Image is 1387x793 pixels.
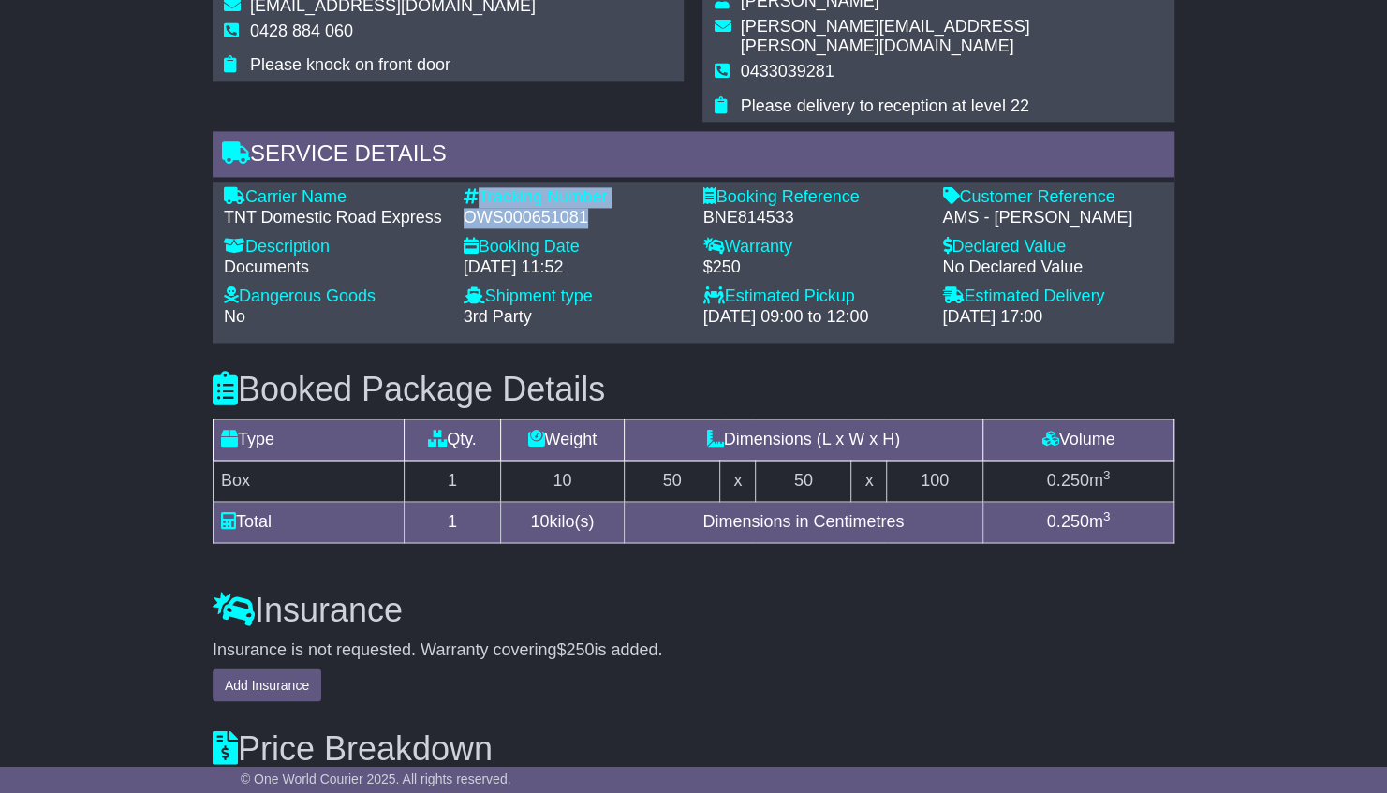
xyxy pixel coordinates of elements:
div: Shipment type [464,286,685,307]
div: No Declared Value [942,257,1163,278]
div: Booking Reference [702,187,923,208]
td: Box [213,461,404,502]
div: Dangerous Goods [224,286,445,307]
h3: Insurance [213,591,1174,628]
td: x [851,461,887,502]
div: Estimated Pickup [702,286,923,307]
span: 10 [530,512,549,531]
span: 0.250 [1047,471,1089,490]
td: kilo(s) [500,502,624,543]
span: $250 [556,639,594,658]
span: 0.250 [1047,512,1089,531]
div: Description [224,237,445,257]
div: Documents [224,257,445,278]
div: $250 [702,257,923,278]
span: No [224,307,245,326]
td: Type [213,419,404,461]
div: Carrier Name [224,187,445,208]
button: Add Insurance [213,668,321,701]
td: Dimensions (L x W x H) [625,419,983,461]
td: Dimensions in Centimetres [625,502,983,543]
td: Weight [500,419,624,461]
h3: Booked Package Details [213,371,1174,408]
div: Warranty [702,237,923,257]
td: Total [213,502,404,543]
td: 1 [405,502,500,543]
div: Booking Date [464,237,685,257]
td: 10 [500,461,624,502]
div: BNE814533 [702,208,923,228]
td: 1 [405,461,500,502]
span: © One World Courier 2025. All rights reserved. [241,771,511,786]
div: OWS000651081 [464,208,685,228]
div: Insurance is not requested. Warranty covering is added. [213,639,1174,660]
div: Service Details [213,131,1174,182]
span: 3rd Party [464,307,532,326]
sup: 3 [1103,468,1111,482]
div: AMS - [PERSON_NAME] [942,208,1163,228]
td: 50 [625,461,720,502]
td: m [982,502,1174,543]
div: Tracking Number [464,187,685,208]
sup: 3 [1103,509,1111,523]
span: Please knock on front door [250,55,450,74]
td: 50 [756,461,851,502]
div: [DATE] 11:52 [464,257,685,278]
td: Qty. [405,419,500,461]
td: 100 [887,461,982,502]
div: Declared Value [942,237,1163,257]
h3: Price Breakdown [213,729,1174,767]
td: Volume [982,419,1174,461]
span: 0428 884 060 [250,22,353,40]
div: [DATE] 09:00 to 12:00 [702,307,923,328]
span: [PERSON_NAME][EMAIL_ADDRESS][PERSON_NAME][DOMAIN_NAME] [740,17,1029,56]
div: Estimated Delivery [942,286,1163,307]
td: m [982,461,1174,502]
div: [DATE] 17:00 [942,307,1163,328]
td: x [720,461,756,502]
div: TNT Domestic Road Express [224,208,445,228]
span: 0433039281 [740,62,834,81]
span: Please delivery to reception at level 22 [740,96,1028,115]
div: Customer Reference [942,187,1163,208]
